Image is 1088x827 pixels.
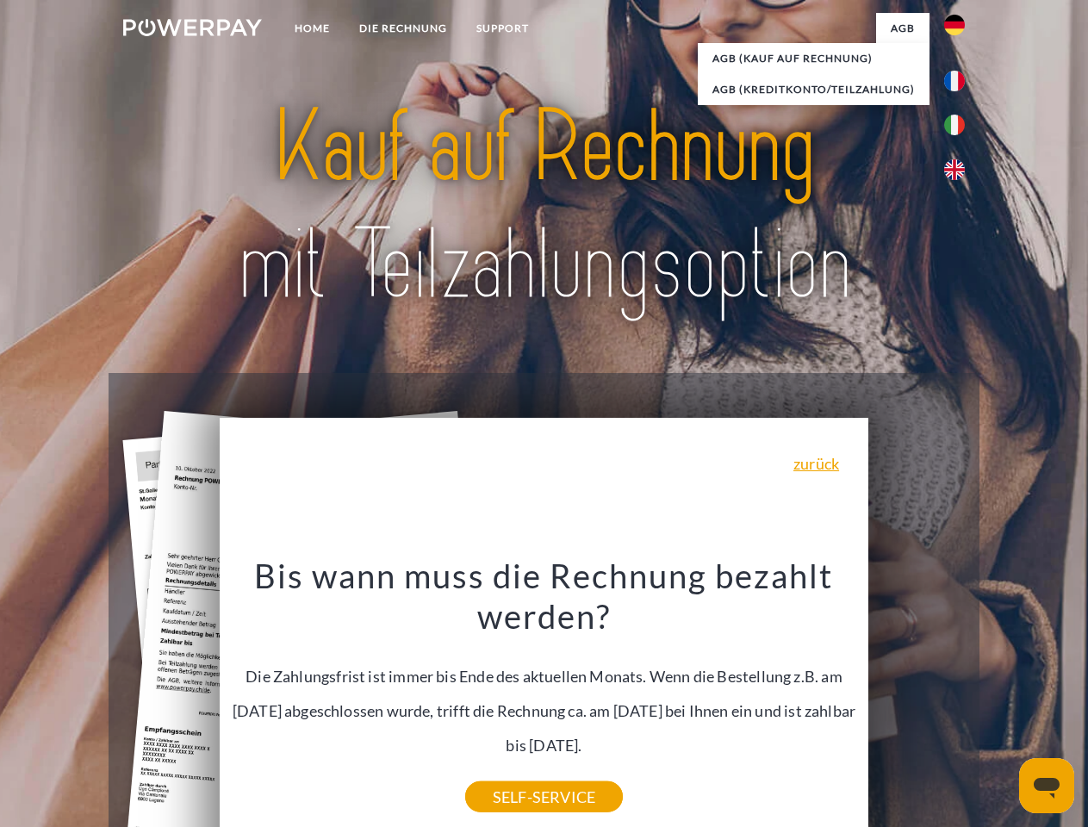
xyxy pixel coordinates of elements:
[1019,758,1074,813] iframe: Schaltfläche zum Öffnen des Messaging-Fensters
[944,71,965,91] img: fr
[123,19,262,36] img: logo-powerpay-white.svg
[698,43,929,74] a: AGB (Kauf auf Rechnung)
[462,13,544,44] a: SUPPORT
[944,115,965,135] img: it
[793,456,839,471] a: zurück
[944,159,965,180] img: en
[230,555,859,797] div: Die Zahlungsfrist ist immer bis Ende des aktuellen Monats. Wenn die Bestellung z.B. am [DATE] abg...
[698,74,929,105] a: AGB (Kreditkonto/Teilzahlung)
[876,13,929,44] a: agb
[345,13,462,44] a: DIE RECHNUNG
[280,13,345,44] a: Home
[230,555,859,637] h3: Bis wann muss die Rechnung bezahlt werden?
[165,83,923,330] img: title-powerpay_de.svg
[944,15,965,35] img: de
[465,781,623,812] a: SELF-SERVICE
